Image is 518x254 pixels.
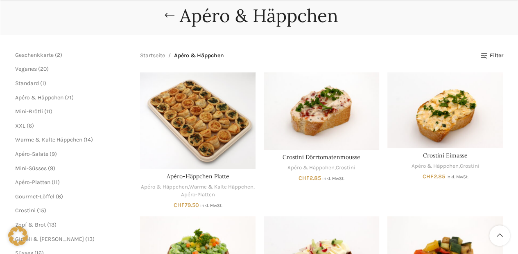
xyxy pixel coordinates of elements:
span: 13 [87,236,93,243]
div: , [264,164,379,172]
span: 13 [49,221,54,228]
span: 71 [67,94,72,101]
a: Apéro-Salate [15,151,48,157]
span: CHF [422,173,433,180]
span: Apéro & Häppchen [174,51,224,60]
a: Crostini Dörrtomatenmousse [264,72,379,149]
a: Veganes [15,65,37,72]
a: Scroll to top button [489,225,510,246]
span: 6 [29,122,32,129]
span: CHF [299,175,310,182]
a: Apéro-Häppchen Platte [140,72,256,169]
a: Gourmet-Löffel [15,193,54,200]
a: XXL [15,122,25,129]
small: inkl. MwSt. [200,203,222,208]
a: Apéro & Häppchen [411,162,458,170]
bdi: 79.50 [174,202,199,209]
span: 2 [57,52,60,58]
span: 15 [39,207,44,214]
a: Crostini Dörrtomatenmousse [283,153,360,161]
small: inkl. MwSt. [446,174,468,180]
small: inkl. MwSt. [322,176,344,181]
a: Mini-Süsses [15,165,47,172]
span: 14 [86,136,91,143]
span: 11 [46,108,50,115]
span: 9 [50,165,53,172]
bdi: 2.85 [422,173,445,180]
a: Filter [480,52,503,59]
a: Crostini [336,164,355,172]
nav: Breadcrumb [140,51,224,60]
span: 1 [42,80,44,87]
span: CHF [174,202,185,209]
a: Geschenkkarte [15,52,54,58]
a: Apéro & Häppchen [141,183,188,191]
span: 9 [52,151,55,157]
div: , [387,162,503,170]
a: Apéro-Häppchen Platte [167,173,229,180]
a: Crostini Eimasse [423,152,468,159]
a: Apéro-Platten [181,191,215,199]
a: Warme & Kalte Häppchen [189,183,253,191]
a: Crostini [459,162,479,170]
span: 11 [54,179,58,186]
a: Mini-Brötli [15,108,43,115]
a: Crostini [15,207,36,214]
a: Startseite [140,51,165,60]
h1: Apéro & Häppchen [180,5,338,27]
span: 6 [58,193,61,200]
bdi: 2.85 [299,175,321,182]
a: Crostini Eimasse [387,72,503,148]
a: Gipfeli & [PERSON_NAME] [15,236,84,243]
a: Apéro-Platten [15,179,50,186]
a: Warme & Kalte Häppchen [15,136,82,143]
a: Apéro & Häppchen [287,164,335,172]
div: , , [140,183,256,198]
a: Go back [159,7,180,24]
span: 20 [40,65,47,72]
a: Standard [15,80,39,87]
a: Apéro & Häppchen [15,94,63,101]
